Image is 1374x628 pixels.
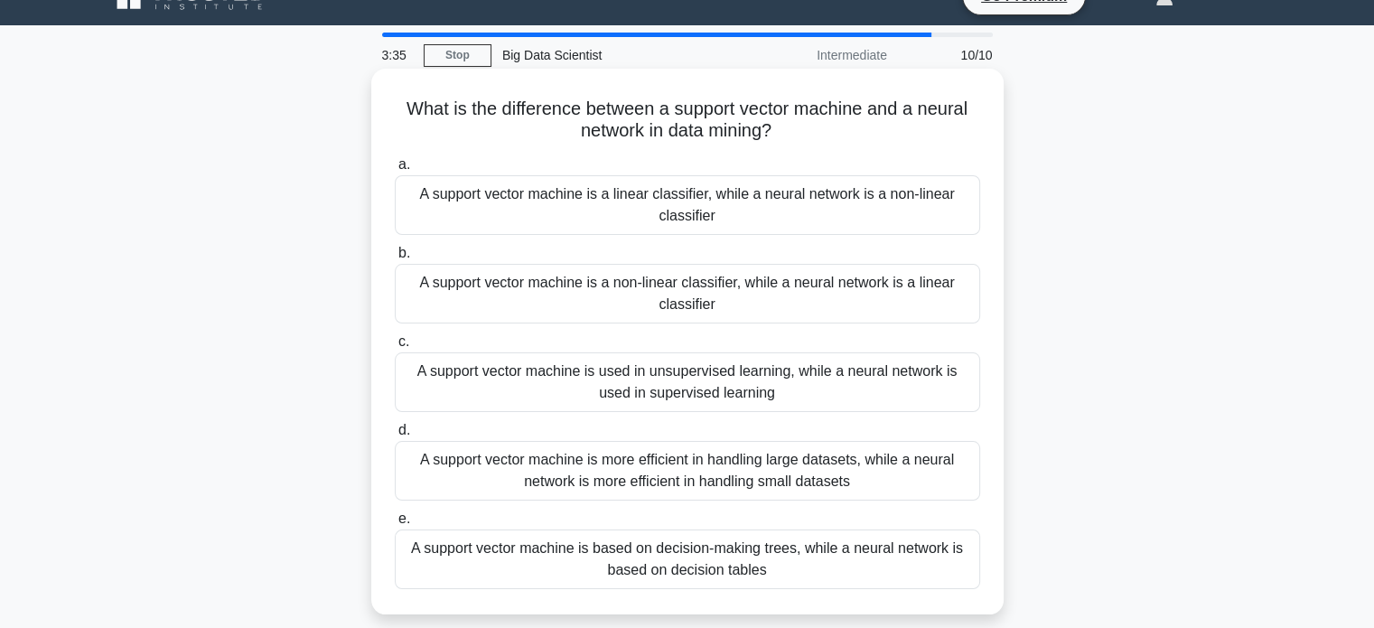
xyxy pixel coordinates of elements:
div: A support vector machine is based on decision-making trees, while a neural network is based on de... [395,530,980,589]
div: A support vector machine is a linear classifier, while a neural network is a non-linear classifier [395,175,980,235]
h5: What is the difference between a support vector machine and a neural network in data mining? [393,98,982,143]
div: A support vector machine is used in unsupervised learning, while a neural network is used in supe... [395,352,980,412]
span: e. [398,511,410,526]
div: 3:35 [371,37,424,73]
span: c. [398,333,409,349]
a: Stop [424,44,491,67]
span: b. [398,245,410,260]
div: A support vector machine is a non-linear classifier, while a neural network is a linear classifier [395,264,980,323]
div: 10/10 [898,37,1004,73]
div: Big Data Scientist [491,37,740,73]
span: d. [398,422,410,437]
span: a. [398,156,410,172]
div: Intermediate [740,37,898,73]
div: A support vector machine is more efficient in handling large datasets, while a neural network is ... [395,441,980,501]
